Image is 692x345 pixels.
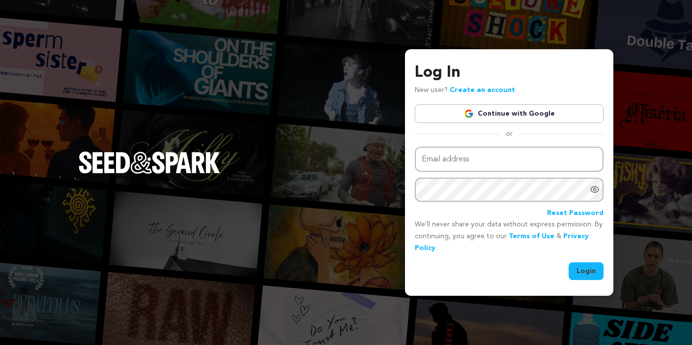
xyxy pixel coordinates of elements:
a: Reset Password [547,208,604,220]
span: or [500,129,519,139]
img: Seed&Spark Logo [79,152,220,173]
a: Seed&Spark Homepage [79,152,220,193]
a: Continue with Google [415,104,604,123]
img: Google logo [464,109,474,119]
input: Email address [415,147,604,172]
a: Show password as plain text. Warning: this will display your password on the screen. [590,185,600,194]
a: Privacy Policy [415,233,589,251]
a: Create an account [450,87,515,94]
p: We’ll never share your data without express permission. By continuing, you agree to our & . [415,219,604,254]
p: New user? [415,85,515,96]
a: Terms of Use [509,233,554,240]
button: Login [569,262,604,280]
h3: Log In [415,61,604,85]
